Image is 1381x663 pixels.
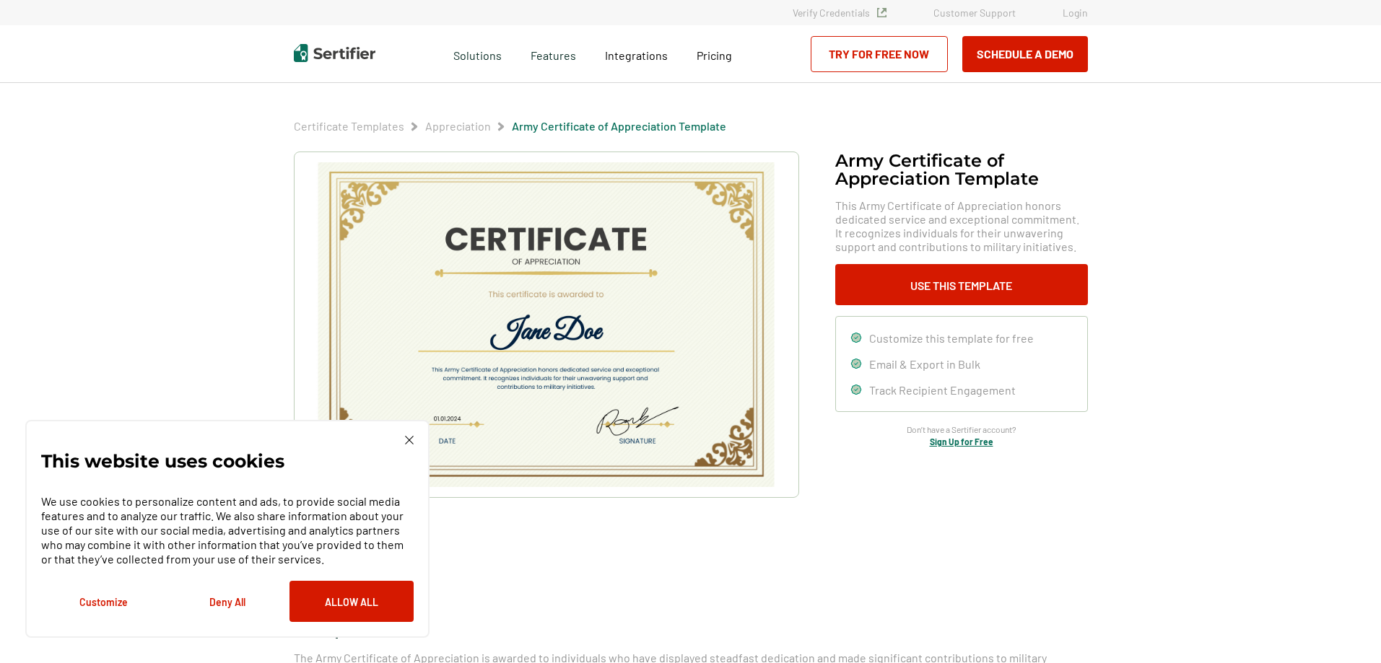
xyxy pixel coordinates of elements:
[294,119,404,133] span: Certificate Templates
[869,357,980,371] span: Email & Export in Bulk
[405,436,414,444] img: Cookie Popup Close
[605,45,668,63] a: Integrations
[869,331,1034,345] span: Customize this template for free
[907,423,1016,436] span: Don’t have a Sertifier account?
[811,36,948,72] a: Try for Free Now
[316,162,775,487] img: Army Certificate of Appreciation​ Template
[605,48,668,62] span: Integrations
[531,45,576,63] span: Features
[793,6,886,19] a: Verify Credentials
[933,6,1016,19] a: Customer Support
[1063,6,1088,19] a: Login
[835,152,1088,188] h1: Army Certificate of Appreciation​ Template
[697,48,732,62] span: Pricing
[877,8,886,17] img: Verified
[41,454,284,468] p: This website uses cookies
[294,119,404,133] a: Certificate Templates
[512,119,726,133] span: Army Certificate of Appreciation​ Template
[930,436,993,447] a: Sign Up for Free
[697,45,732,63] a: Pricing
[425,119,491,133] a: Appreciation
[294,44,375,62] img: Sertifier | Digital Credentialing Platform
[835,198,1088,253] span: This Army Certificate of Appreciation honors dedicated service and exceptional commitment. It rec...
[289,581,414,622] button: Allow All
[41,581,165,622] button: Customize
[1309,594,1381,663] iframe: Chat Widget
[425,119,491,133] span: Appreciation
[41,494,414,566] p: We use cookies to personalize content and ads, to provide social media features and to analyze ou...
[294,119,726,133] div: Breadcrumb
[512,119,726,133] a: Army Certificate of Appreciation​ Template
[869,383,1016,397] span: Track Recipient Engagement
[962,36,1088,72] button: Schedule a Demo
[835,264,1088,305] button: Use This Template
[453,45,502,63] span: Solutions
[165,581,289,622] button: Deny All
